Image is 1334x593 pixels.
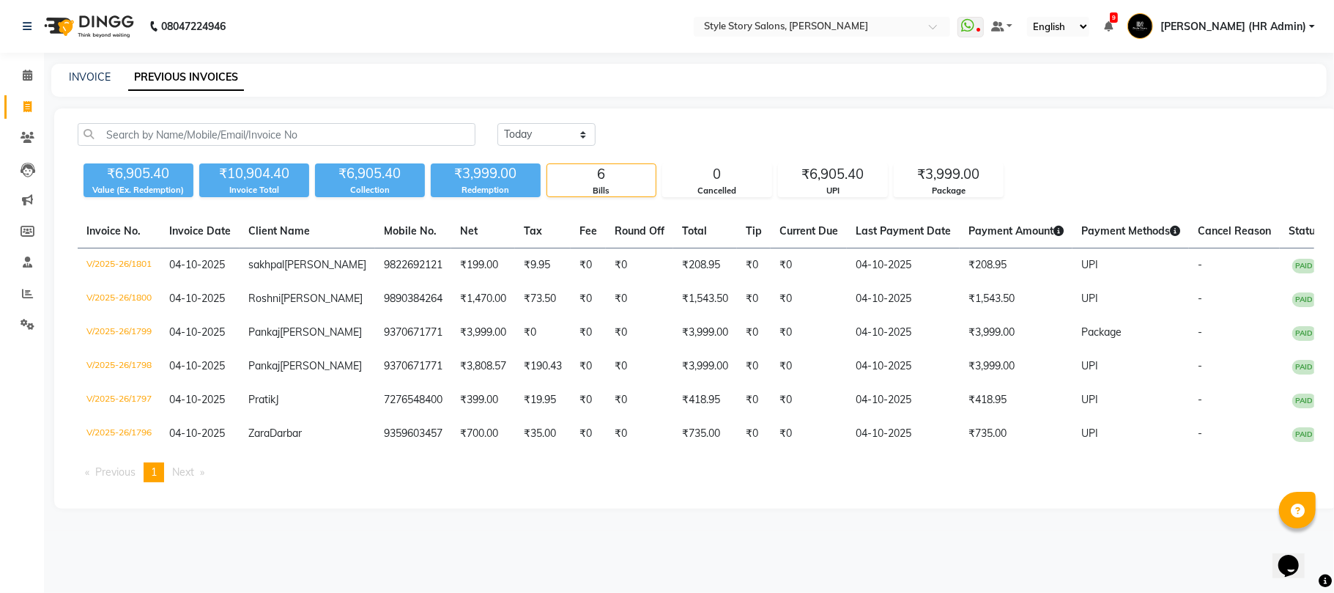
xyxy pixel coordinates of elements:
td: ₹0 [737,383,771,417]
div: 6 [547,164,656,185]
td: ₹3,999.00 [960,350,1072,383]
td: 9370671771 [375,350,451,383]
td: ₹0 [571,282,606,316]
td: ₹208.95 [673,248,737,283]
a: INVOICE [69,70,111,84]
span: 04-10-2025 [169,427,225,440]
span: UPI [1081,427,1098,440]
td: 04-10-2025 [847,350,960,383]
div: ₹3,999.00 [894,164,1003,185]
span: - [1198,393,1202,406]
td: 9890384264 [375,282,451,316]
td: ₹418.95 [960,383,1072,417]
span: Client Name [248,224,310,237]
span: - [1198,359,1202,372]
a: PREVIOUS INVOICES [128,65,244,91]
td: ₹0 [571,316,606,350]
td: ₹0 [771,316,847,350]
td: ₹0 [606,417,673,451]
td: ₹735.00 [673,417,737,451]
span: Tip [746,224,762,237]
span: Invoice Date [169,224,231,237]
span: Tax [524,224,542,237]
td: ₹735.00 [960,417,1072,451]
span: 1 [151,465,157,479]
td: ₹0 [737,417,771,451]
td: ₹3,999.00 [451,316,515,350]
span: PAID [1292,326,1317,341]
td: ₹0 [606,248,673,283]
div: ₹10,904.40 [199,163,309,184]
span: - [1198,325,1202,339]
div: Invoice Total [199,184,309,196]
span: PAID [1292,427,1317,442]
td: 04-10-2025 [847,248,960,283]
span: Payment Amount [968,224,1064,237]
td: ₹3,999.00 [673,350,737,383]
td: ₹1,543.50 [960,282,1072,316]
span: UPI [1081,393,1098,406]
td: ₹0 [571,350,606,383]
td: ₹0 [771,350,847,383]
span: PAID [1292,394,1317,408]
td: ₹3,999.00 [673,316,737,350]
span: Round Off [615,224,664,237]
span: Payment Methods [1081,224,1180,237]
div: Cancelled [663,185,771,197]
div: ₹6,905.40 [779,164,887,185]
td: ₹0 [606,316,673,350]
td: ₹0 [737,282,771,316]
td: ₹9.95 [515,248,571,283]
span: Total [682,224,707,237]
div: UPI [779,185,887,197]
span: Previous [95,465,136,479]
td: ₹0 [515,316,571,350]
td: ₹0 [571,383,606,417]
div: Value (Ex. Redemption) [84,184,193,196]
span: 04-10-2025 [169,325,225,339]
td: ₹35.00 [515,417,571,451]
span: PAID [1292,292,1317,307]
td: V/2025-26/1799 [78,316,160,350]
span: UPI [1081,258,1098,271]
span: Fee [579,224,597,237]
td: 04-10-2025 [847,417,960,451]
span: [PERSON_NAME] [281,292,363,305]
span: Net [460,224,478,237]
td: V/2025-26/1796 [78,417,160,451]
span: Invoice No. [86,224,141,237]
span: - [1198,292,1202,305]
img: Nilofar Ali (HR Admin) [1127,13,1153,39]
span: Pratik [248,393,275,406]
td: 9359603457 [375,417,451,451]
span: Cancel Reason [1198,224,1271,237]
td: ₹0 [606,350,673,383]
span: Mobile No. [384,224,437,237]
span: 04-10-2025 [169,292,225,305]
span: [PERSON_NAME] [280,359,362,372]
div: Package [894,185,1003,197]
a: 9 [1104,20,1113,33]
td: ₹399.00 [451,383,515,417]
td: ₹190.43 [515,350,571,383]
span: UPI [1081,292,1098,305]
span: [PERSON_NAME] [280,325,362,339]
td: 7276548400 [375,383,451,417]
span: Zara [248,427,270,440]
img: logo [37,6,138,47]
span: Next [172,465,194,479]
td: ₹0 [771,417,847,451]
div: ₹3,999.00 [431,163,541,184]
input: Search by Name/Mobile/Email/Invoice No [78,123,475,146]
td: ₹0 [606,383,673,417]
span: Current Due [779,224,838,237]
span: Darbar [270,427,302,440]
div: Bills [547,185,656,197]
span: Status [1289,224,1320,237]
td: 04-10-2025 [847,316,960,350]
td: ₹0 [771,383,847,417]
div: ₹6,905.40 [84,163,193,184]
td: ₹0 [771,282,847,316]
div: Redemption [431,184,541,196]
span: J [275,393,279,406]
